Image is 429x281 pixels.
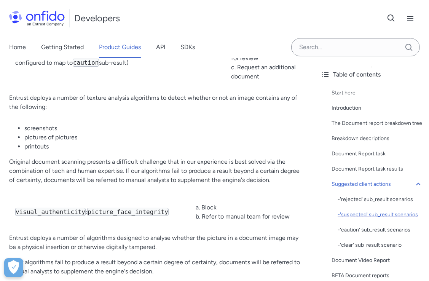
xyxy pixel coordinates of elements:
svg: Open navigation menu button [406,14,415,23]
a: The Document report breakdown tree [332,119,423,128]
svg: Open search button [387,14,396,23]
a: Suggested client actions [332,180,423,189]
li: printouts [24,142,306,151]
a: BETA Document reports [332,271,423,280]
p: If our algorithms fail to produce a result beyond a certain degree of certainty, documents will b... [9,258,306,276]
div: - 'suspected' sub_result scenarios [338,210,423,219]
div: - 'caution' sub_result scenarios [338,225,423,235]
a: Getting Started [41,37,84,58]
div: Cookie Preferences [4,258,23,277]
a: -'clear' sub_result scenario [338,241,423,250]
a: -'caution' sub_result scenarios [338,225,423,235]
a: -'rejected' sub_result scenarios [338,195,423,204]
a: Product Guides [99,37,141,58]
p: Entrust deploys a number of texture analysis algorithms to detect whether or not an image contain... [9,93,306,112]
td: : (can be configured to map to sub-result) [9,29,225,87]
li: screenshots [24,124,306,133]
code: caution [73,59,99,67]
li: pictures of pictures [24,133,306,142]
a: Document Report task [332,149,423,158]
div: - 'rejected' sub_result scenarios [338,195,423,204]
img: Onfido Logo [9,11,65,26]
input: Onfido search input field [291,38,420,56]
a: -'suspected' sub_result scenarios [338,210,423,219]
a: Breakdown descriptions [332,134,423,143]
div: - 'clear' sub_result scenario [338,241,423,250]
code: picture_face_integrity [87,208,169,216]
td: a. Block b. Refer to manual team for review [190,197,306,227]
div: Table of contents [321,70,423,79]
a: Home [9,37,26,58]
td: a. [GEOGRAPHIC_DATA] b. Refer to manual team for review c. Request an additional document [225,29,306,87]
a: Document Video Report [332,256,423,265]
button: Open navigation menu button [401,9,420,28]
a: SDKs [180,37,195,58]
a: API [156,37,165,58]
p: Original document scanning presents a difficult challenge that in our experience is best solved v... [9,157,306,185]
a: Document Report task results [332,164,423,174]
td: : [9,197,190,227]
a: Start here [332,88,423,97]
button: Open Preferences [4,258,23,277]
button: Open search button [382,9,401,28]
p: Entrust deploys a number of algorithms designed to analyse whether the picture in a document imag... [9,233,306,252]
a: Introduction [332,104,423,113]
h1: Developers [74,12,120,24]
code: visual_authenticity [15,208,86,216]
